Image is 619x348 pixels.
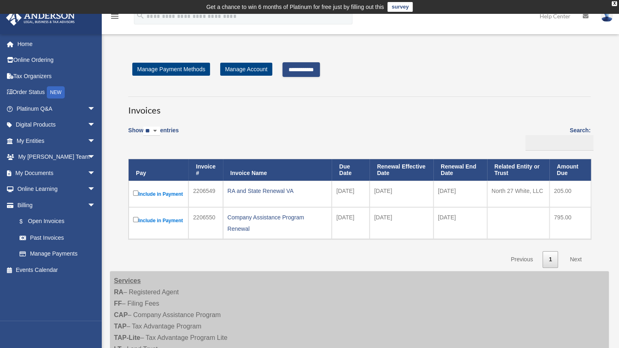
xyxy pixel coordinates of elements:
[6,181,108,197] a: Online Learningarrow_drop_down
[549,159,591,181] th: Amount Due: activate to sort column ascending
[6,197,104,213] a: Billingarrow_drop_down
[11,230,104,246] a: Past Invoices
[6,52,108,68] a: Online Ordering
[549,207,591,239] td: 795.00
[87,149,104,166] span: arrow_drop_down
[87,165,104,182] span: arrow_drop_down
[47,86,65,98] div: NEW
[114,311,128,318] strong: CAP
[523,125,591,151] label: Search:
[6,149,108,165] a: My [PERSON_NAME] Teamarrow_drop_down
[6,133,108,149] a: My Entitiesarrow_drop_down
[133,217,138,222] input: Include in Payment
[505,251,539,268] a: Previous
[114,323,127,330] strong: TAP
[128,96,591,117] h3: Invoices
[370,207,433,239] td: [DATE]
[143,127,160,136] select: Showentries
[87,181,104,198] span: arrow_drop_down
[87,133,104,149] span: arrow_drop_down
[433,207,487,239] td: [DATE]
[87,101,104,117] span: arrow_drop_down
[11,213,100,230] a: $Open Invoices
[564,251,588,268] a: Next
[487,181,550,207] td: North 27 White, LLC
[6,68,108,84] a: Tax Organizers
[129,159,188,181] th: Pay: activate to sort column descending
[433,159,487,181] th: Renewal End Date: activate to sort column ascending
[6,36,108,52] a: Home
[370,181,433,207] td: [DATE]
[136,11,145,20] i: search
[133,189,184,199] label: Include in Payment
[542,251,558,268] a: 1
[6,262,108,278] a: Events Calendar
[110,11,120,21] i: menu
[87,197,104,214] span: arrow_drop_down
[6,117,108,133] a: Digital Productsarrow_drop_down
[188,159,223,181] th: Invoice #: activate to sort column ascending
[132,63,210,76] a: Manage Payment Methods
[206,2,384,12] div: Get a chance to win 6 months of Platinum for free just by filling out this
[188,207,223,239] td: 2206550
[612,1,617,6] div: close
[332,207,370,239] td: [DATE]
[6,165,108,181] a: My Documentsarrow_drop_down
[114,334,140,341] strong: TAP-Lite
[227,185,328,197] div: RA and State Renewal VA
[223,159,332,181] th: Invoice Name: activate to sort column ascending
[110,14,120,21] a: menu
[370,159,433,181] th: Renewal Effective Date: activate to sort column ascending
[549,181,591,207] td: 205.00
[220,63,272,76] a: Manage Account
[332,181,370,207] td: [DATE]
[24,217,28,227] span: $
[188,181,223,207] td: 2206549
[87,117,104,134] span: arrow_drop_down
[11,246,104,262] a: Manage Payments
[433,181,487,207] td: [DATE]
[387,2,413,12] a: survey
[227,212,328,234] div: Company Assistance Program Renewal
[133,215,184,225] label: Include in Payment
[601,10,613,22] img: User Pic
[114,289,123,295] strong: RA
[487,159,550,181] th: Related Entity or Trust: activate to sort column ascending
[114,277,141,284] strong: Services
[332,159,370,181] th: Due Date: activate to sort column ascending
[114,300,122,307] strong: FF
[6,84,108,101] a: Order StatusNEW
[525,135,593,151] input: Search:
[128,125,179,144] label: Show entries
[6,101,108,117] a: Platinum Q&Aarrow_drop_down
[133,190,138,196] input: Include in Payment
[4,10,77,26] img: Anderson Advisors Platinum Portal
